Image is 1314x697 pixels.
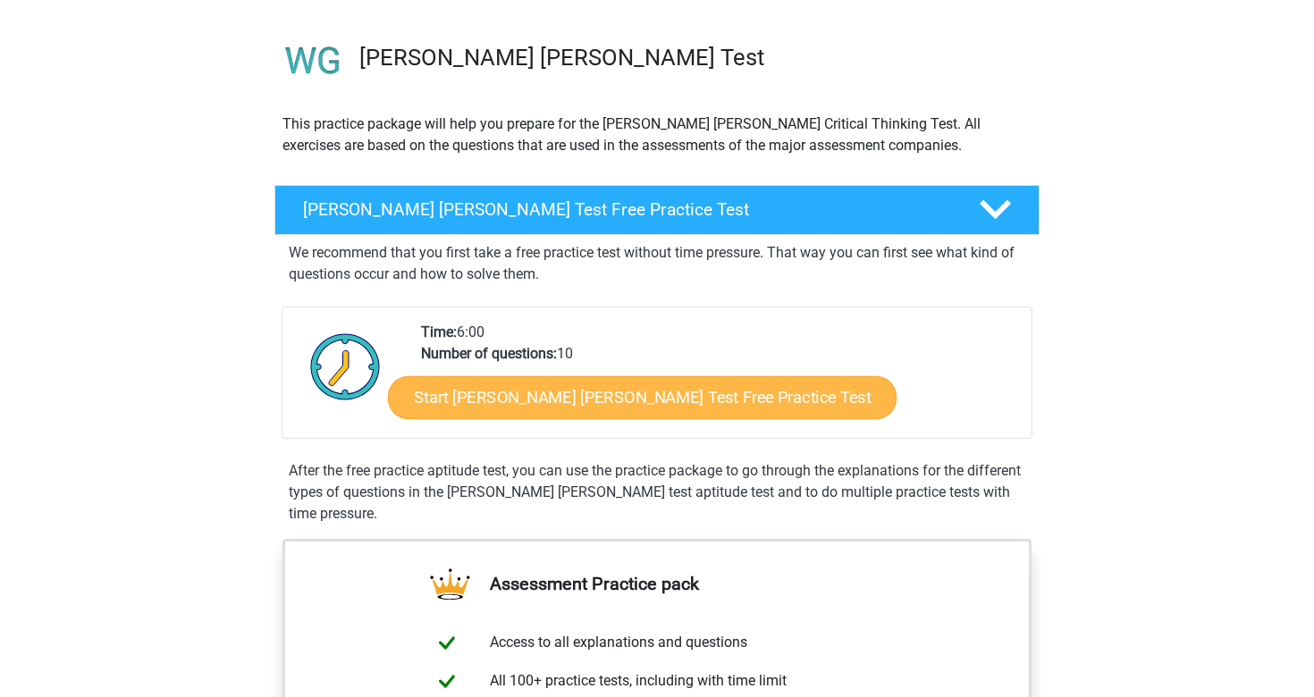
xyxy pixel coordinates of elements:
h4: [PERSON_NAME] [PERSON_NAME] Test Free Practice Test [303,199,950,220]
b: Number of questions: [421,345,557,362]
a: [PERSON_NAME] [PERSON_NAME] Test Free Practice Test [267,185,1047,235]
b: Time: [421,323,457,340]
div: After the free practice aptitude test, you can use the practice package to go through the explana... [282,460,1032,525]
a: Start [PERSON_NAME] [PERSON_NAME] Test Free Practice Test [388,376,897,419]
h3: [PERSON_NAME] [PERSON_NAME] Test [359,44,1025,71]
p: We recommend that you first take a free practice test without time pressure. That way you can fir... [289,242,1025,285]
div: 6:00 10 [408,322,1031,438]
img: watson glaser test [275,23,351,99]
img: Clock [300,322,391,411]
p: This practice package will help you prepare for the [PERSON_NAME] [PERSON_NAME] Critical Thinking... [282,113,1032,156]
